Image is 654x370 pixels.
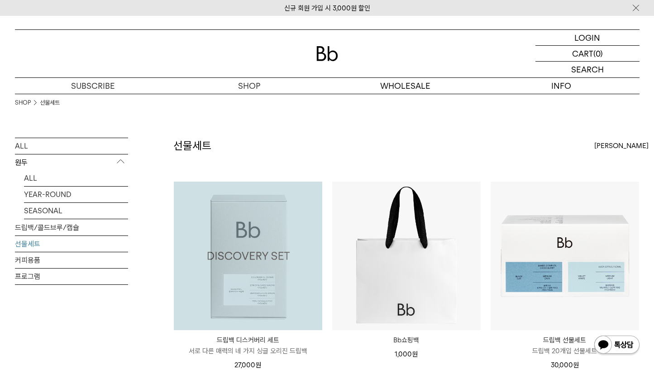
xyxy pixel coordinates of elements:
p: 드립백 디스커버리 세트 [174,335,322,346]
img: 카카오톡 채널 1:1 채팅 버튼 [593,335,640,356]
img: 로고 [316,46,338,61]
a: YEAR-ROUND [24,187,128,202]
a: SUBSCRIBE [15,78,171,94]
p: 드립백 선물세트 [491,335,639,346]
img: 1000000569_add2_01.png [332,182,481,330]
a: SHOP [15,98,31,107]
a: 드립백 디스커버리 세트 서로 다른 매력의 네 가지 싱글 오리진 드립백 [174,335,322,356]
a: 선물세트 [40,98,60,107]
a: 드립백 선물세트 드립백 20개입 선물세트 [491,335,639,356]
p: (0) [593,46,603,61]
span: [PERSON_NAME] [594,140,649,151]
a: ALL [24,170,128,186]
p: SEARCH [571,62,604,77]
span: 27,000 [234,361,261,369]
a: SEASONAL [24,203,128,219]
a: 신규 회원 가입 시 3,000원 할인 [284,4,370,12]
span: 원 [573,361,579,369]
a: 드립백 디스커버리 세트 [174,182,322,330]
a: 커피용품 [15,252,128,268]
p: WHOLESALE [327,78,483,94]
a: ALL [15,138,128,154]
p: 드립백 20개입 선물세트 [491,346,639,356]
h2: 선물세트 [173,138,211,154]
a: LOGIN [535,30,640,46]
p: LOGIN [574,30,600,45]
a: SHOP [171,78,327,94]
a: 선물세트 [15,236,128,252]
a: Bb쇼핑백 [332,182,481,330]
span: 원 [412,350,418,358]
span: 30,000 [551,361,579,369]
p: CART [572,46,593,61]
p: 원두 [15,154,128,171]
a: Bb쇼핑백 [332,335,481,346]
p: 서로 다른 매력의 네 가지 싱글 오리진 드립백 [174,346,322,356]
span: 원 [255,361,261,369]
img: 드립백 선물세트 [491,182,639,330]
a: 드립백/콜드브루/캡슐 [15,220,128,235]
a: CART (0) [535,46,640,62]
span: 1,000 [395,350,418,358]
a: 프로그램 [15,269,128,284]
img: 1000001174_add2_035.jpg [174,182,322,330]
p: INFO [483,78,640,94]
